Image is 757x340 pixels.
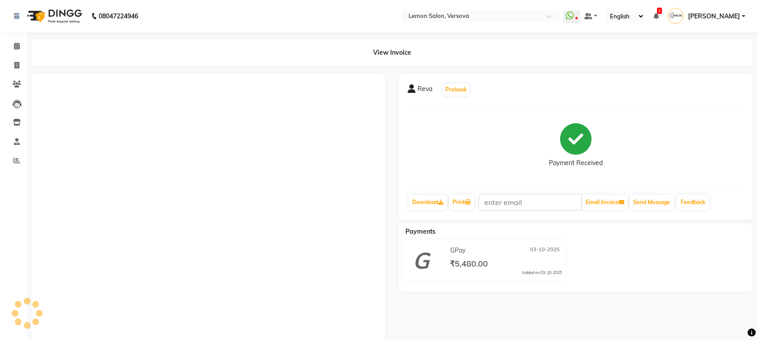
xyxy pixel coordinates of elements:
span: Payments [405,227,435,235]
a: Download [409,195,447,210]
div: Added on 03-10-2025 [522,270,562,276]
div: Payment Received [549,158,603,168]
a: Print [449,195,474,210]
span: 2 [657,8,662,14]
a: 2 [653,12,659,20]
img: Radhika Solanki [668,8,683,24]
span: GPay [450,246,466,255]
button: Email Invoice [582,195,628,210]
span: Reva [418,84,432,97]
div: View Invoice [31,39,753,66]
button: Send Message [630,195,674,210]
span: [PERSON_NAME] [688,12,740,21]
img: logo [23,4,84,29]
b: 08047224946 [99,4,138,29]
input: enter email [479,194,582,211]
span: ₹5,480.00 [450,258,488,271]
span: 03-10-2025 [530,246,560,255]
a: Feedback [677,195,709,210]
button: Prebook [443,83,469,96]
